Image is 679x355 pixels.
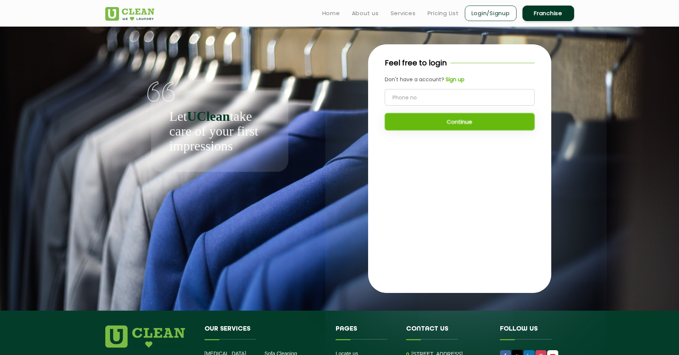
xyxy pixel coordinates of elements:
img: UClean Laundry and Dry Cleaning [105,7,154,21]
b: UClean [187,109,230,124]
h4: Contact us [406,325,489,339]
p: Feel free to login [385,57,447,68]
a: About us [352,9,379,18]
img: quote-img [147,81,175,102]
a: Franchise [522,6,574,21]
input: Phone no [385,89,535,106]
p: Let take care of your first impressions [169,109,270,153]
a: Pricing List [428,9,459,18]
a: Home [322,9,340,18]
img: logo.png [105,325,185,348]
h4: Our Services [205,325,325,339]
h4: Pages [336,325,395,339]
a: Services [391,9,416,18]
span: Don't have a account? [385,76,444,83]
a: Login/Signup [465,6,517,21]
h4: Follow us [500,325,565,339]
b: Sign up [446,76,464,83]
a: Sign up [444,76,464,83]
